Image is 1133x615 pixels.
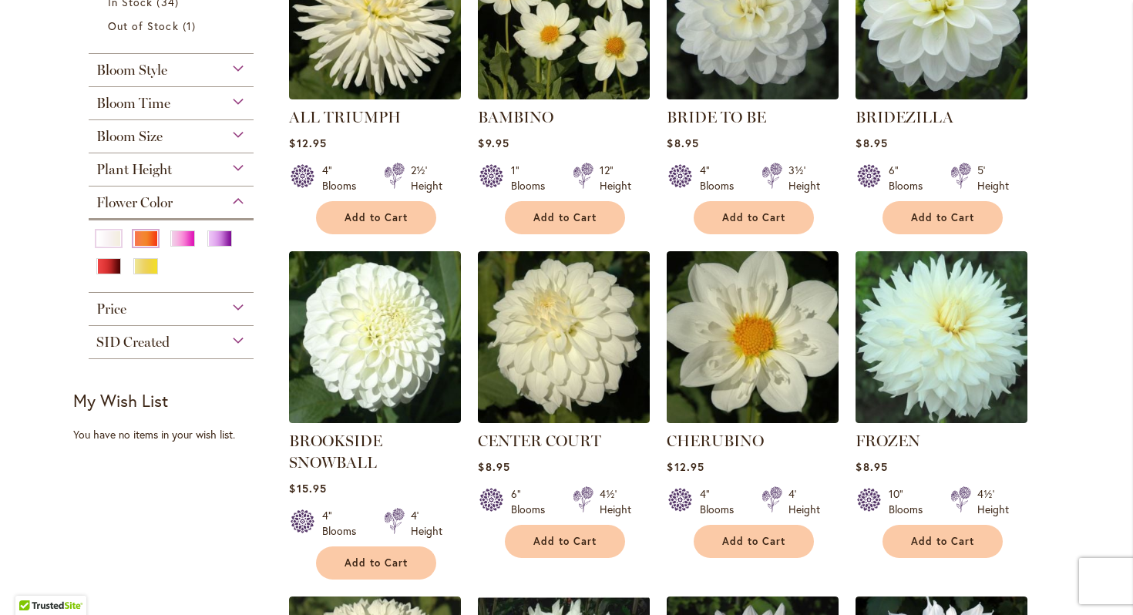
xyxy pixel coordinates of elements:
[883,525,1003,558] button: Add to Cart
[411,508,442,539] div: 4' Height
[667,432,764,450] a: CHERUBINO
[96,301,126,318] span: Price
[411,163,442,193] div: 2½' Height
[911,535,974,548] span: Add to Cart
[856,432,920,450] a: FROZEN
[883,201,1003,234] button: Add to Cart
[511,486,554,517] div: 6" Blooms
[73,389,168,412] strong: My Wish List
[856,108,953,126] a: BRIDEZILLA
[722,211,785,224] span: Add to Cart
[96,95,170,112] span: Bloom Time
[700,486,743,517] div: 4" Blooms
[889,486,932,517] div: 10" Blooms
[788,486,820,517] div: 4' Height
[788,163,820,193] div: 3½' Height
[478,412,650,426] a: CENTER COURT
[911,211,974,224] span: Add to Cart
[322,163,365,193] div: 4" Blooms
[600,486,631,517] div: 4½' Height
[694,525,814,558] button: Add to Cart
[289,108,401,126] a: ALL TRIUMPH
[478,108,553,126] a: BAMBINO
[505,201,625,234] button: Add to Cart
[478,251,650,423] img: CENTER COURT
[505,525,625,558] button: Add to Cart
[511,163,554,193] div: 1" Blooms
[183,18,200,34] span: 1
[533,211,597,224] span: Add to Cart
[667,108,766,126] a: BRIDE TO BE
[108,18,179,33] span: Out of Stock
[289,412,461,426] a: BROOKSIDE SNOWBALL
[289,251,461,423] img: BROOKSIDE SNOWBALL
[722,535,785,548] span: Add to Cart
[73,427,279,442] div: You have no items in your wish list.
[289,432,382,472] a: BROOKSIDE SNOWBALL
[108,18,238,34] a: Out of Stock 1
[289,481,326,496] span: $15.95
[856,412,1027,426] a: Frozen
[667,412,839,426] a: CHERUBINO
[667,88,839,102] a: BRIDE TO BE
[889,163,932,193] div: 6" Blooms
[478,432,601,450] a: CENTER COURT
[345,556,408,570] span: Add to Cart
[12,560,55,603] iframe: Launch Accessibility Center
[289,88,461,102] a: ALL TRIUMPH
[289,136,326,150] span: $12.95
[667,459,704,474] span: $12.95
[694,201,814,234] button: Add to Cart
[96,194,173,211] span: Flower Color
[478,459,509,474] span: $8.95
[977,163,1009,193] div: 5' Height
[856,88,1027,102] a: BRIDEZILLA
[667,251,839,423] img: CHERUBINO
[316,201,436,234] button: Add to Cart
[856,459,887,474] span: $8.95
[533,535,597,548] span: Add to Cart
[96,161,172,178] span: Plant Height
[700,163,743,193] div: 4" Blooms
[856,251,1027,423] img: Frozen
[316,546,436,580] button: Add to Cart
[977,486,1009,517] div: 4½' Height
[345,211,408,224] span: Add to Cart
[600,163,631,193] div: 12" Height
[96,62,167,79] span: Bloom Style
[856,136,887,150] span: $8.95
[478,88,650,102] a: BAMBINO
[667,136,698,150] span: $8.95
[96,334,170,351] span: SID Created
[478,136,509,150] span: $9.95
[96,128,163,145] span: Bloom Size
[322,508,365,539] div: 4" Blooms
